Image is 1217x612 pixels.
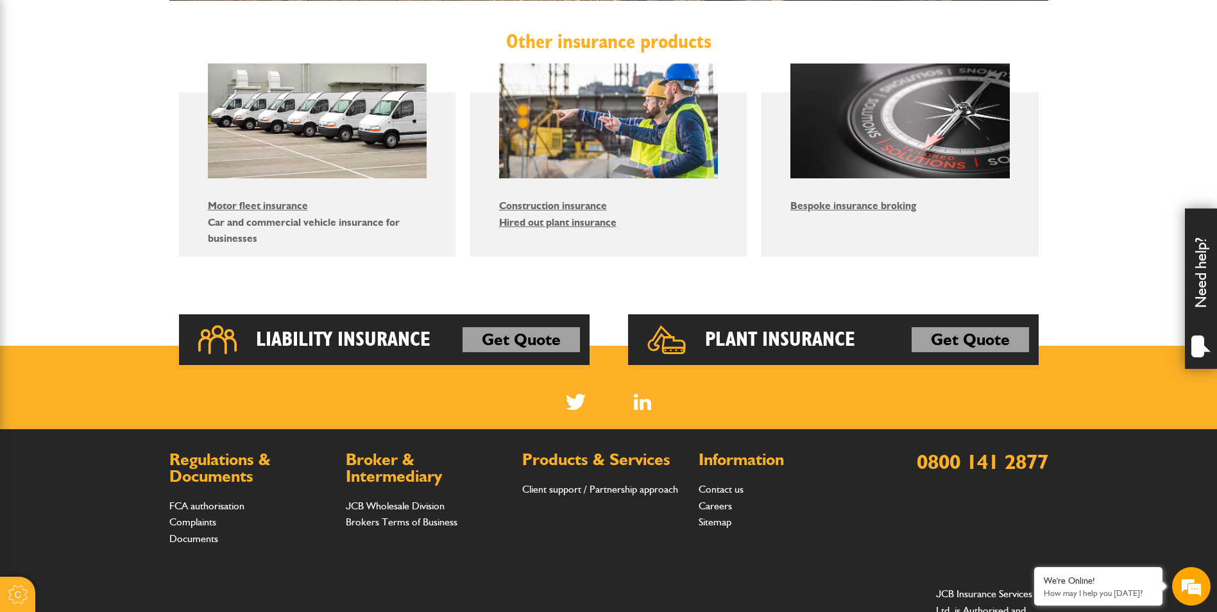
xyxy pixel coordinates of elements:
[522,452,686,468] h2: Products & Services
[208,200,308,212] a: Motor fleet insurance
[346,500,445,512] a: JCB Wholesale Division
[1185,208,1217,369] div: Need help?
[346,516,457,528] a: Brokers Terms of Business
[790,200,916,212] a: Bespoke insurance broking
[169,516,216,528] a: Complaints
[566,394,586,410] img: Twitter
[67,72,216,89] div: Chat with us now
[179,30,1039,54] h2: Other insurance products
[17,232,234,384] textarea: Type your message and hit 'Enter'
[208,64,427,178] img: Motor fleet insurance
[169,500,244,512] a: FCA authorisation
[699,452,862,468] h2: Information
[499,216,617,228] a: Hired out plant insurance
[499,200,607,212] a: Construction insurance
[499,64,719,178] img: Construction insurance
[522,483,678,495] a: Client support / Partnership approach
[1044,575,1153,586] div: We're Online!
[210,6,241,37] div: Minimize live chat window
[169,532,218,545] a: Documents
[22,71,54,89] img: d_20077148190_company_1631870298795_20077148190
[699,516,731,528] a: Sitemap
[17,194,234,223] input: Enter your phone number
[17,157,234,185] input: Enter your email address
[699,500,732,512] a: Careers
[790,64,1010,178] img: Bespoke insurance broking
[463,327,580,353] a: Get Quote
[208,216,400,245] a: Car and commercial vehicle insurance for businesses
[634,394,651,410] a: LinkedIn
[17,119,234,147] input: Enter your last name
[699,483,744,495] a: Contact us
[174,395,233,412] em: Start Chat
[1044,588,1153,598] p: How may I help you today?
[346,452,509,484] h2: Broker & Intermediary
[169,452,333,484] h2: Regulations & Documents
[705,327,855,353] h2: Plant Insurance
[256,327,430,353] h2: Liability Insurance
[912,327,1029,353] a: Get Quote
[917,449,1048,474] a: 0800 141 2877
[634,394,651,410] img: Linked In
